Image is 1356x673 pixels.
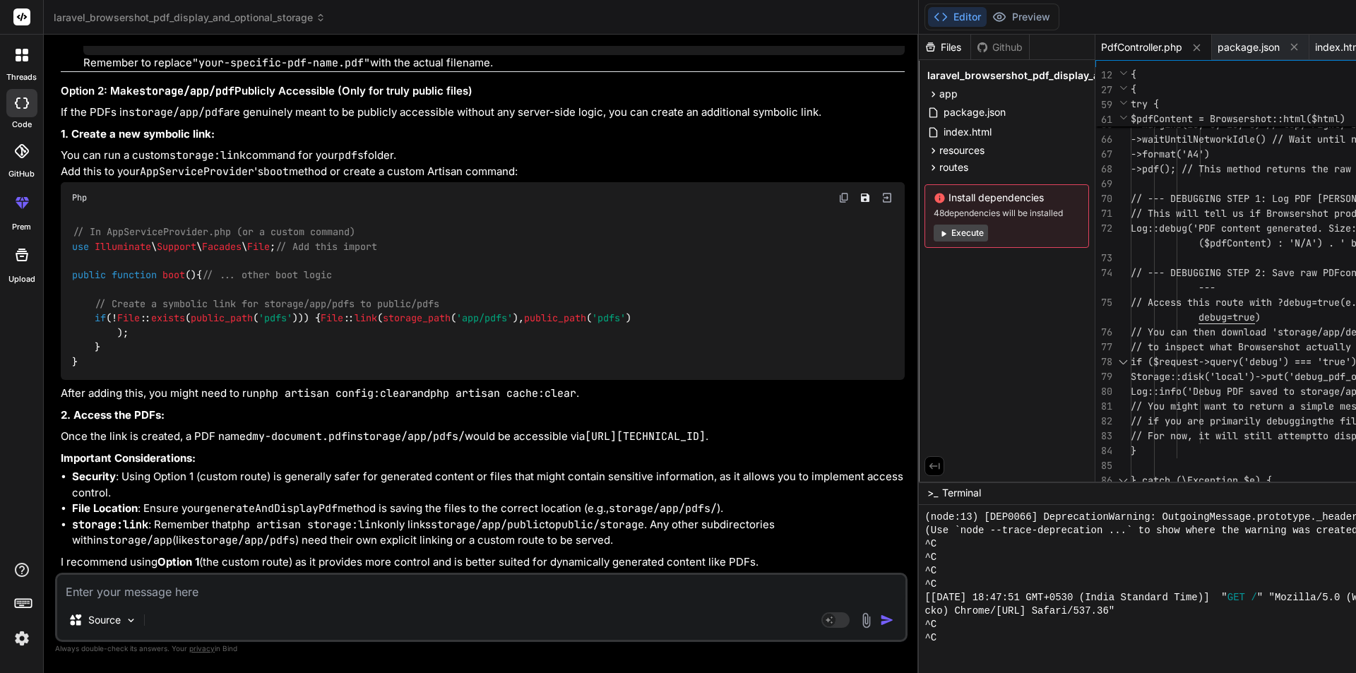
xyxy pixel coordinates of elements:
img: icon [880,613,894,627]
span: >_ [927,486,938,500]
code: [URL][TECHNICAL_ID] [585,429,706,443]
button: Execute [934,225,988,242]
span: // In AppServiceProvider.php (or a custom command) [73,225,355,238]
span: // Add this import [275,240,377,253]
span: privacy [189,644,215,653]
p: I recommend using (the custom route) as it provides more control and is better suited for dynamic... [61,554,905,571]
span: resources [939,143,985,157]
strong: Option 1 [157,555,199,568]
span: 12 [1095,68,1112,83]
code: generateAndDisplayPdf [204,501,338,516]
strong: 2. Access the PDFs: [61,408,165,422]
span: Php [72,192,87,203]
label: threads [6,71,37,83]
code: public/storage [555,518,644,532]
span: ^C [924,551,936,564]
div: 66 [1095,132,1112,147]
p: You can run a custom command for your folder. Add this to your 's method or create a custom Artis... [61,148,905,179]
span: app [939,87,958,101]
code: storage:link [72,518,148,532]
span: ) [1255,311,1261,323]
span: package.json [1218,40,1280,54]
label: Upload [8,273,35,285]
div: Files [919,40,970,54]
span: 'app/pdfs' [456,312,513,325]
span: ->pdf(); // This method returns th [1131,162,1323,175]
code: pdfs [338,148,364,162]
div: 71 [1095,206,1112,221]
span: public_path [191,312,253,325]
p: If the PDFs in are genuinely meant to be publicly accessible without any server-side logic, you c... [61,105,905,121]
code: php artisan cache:clear [430,386,576,400]
span: public [72,269,106,282]
li: : Ensure your method is saving the files to the correct location (e.g., ). [72,501,905,517]
button: Editor [928,7,987,27]
label: prem [12,221,31,233]
span: 59 [1095,97,1112,112]
span: // if you are primarily debugging [1131,415,1317,427]
strong: 1. Create a new symbolic link: [61,127,215,141]
span: 'pdfs' [258,312,292,325]
span: // For now, it will still attempt [1131,429,1317,442]
span: // to inspect what Browsershot actuall [1131,340,1345,353]
div: 72 [1095,221,1112,236]
label: code [12,119,32,131]
span: laravel_browsershot_pdf_display_and_optional_storage [54,11,326,25]
code: storage/app/pdf [129,105,224,119]
span: 27 [1095,83,1112,97]
code: "your-specific-pdf-name.pdf" [192,56,370,70]
span: ->waitUntilNetworkIdle() // Wait u [1131,133,1323,145]
code: boot [263,165,289,179]
code: storage:link [169,148,246,162]
span: // This will tell us if Browsershot pr [1131,207,1345,220]
span: Facades [202,240,242,253]
div: 76 [1095,325,1112,340]
span: 'pdfs' [592,312,626,325]
code: storage/app/pdfs/ [609,501,717,516]
div: 73 [1095,251,1112,266]
span: [[DATE] 18:47:51 GMT+0530 (India Standard Time)] " [924,591,1227,604]
code: AppServiceProvider [140,165,254,179]
div: 77 [1095,340,1112,355]
button: Preview [987,7,1056,27]
span: Log::info('Debug PDF saved to stor [1131,385,1323,398]
span: // --- DEBUGGING STEP 2: Save raw PDF [1131,266,1340,279]
span: cko) Chrome/[URL] Safari/537.36" [924,604,1114,618]
strong: Security [72,470,116,483]
span: File [247,240,270,253]
code: my-document.pdf [252,429,347,443]
span: / [1251,591,1256,604]
div: 84 [1095,443,1112,458]
span: routes [939,160,968,174]
span: Support [157,240,196,253]
span: Install dependencies [934,191,1080,205]
span: // ... other boot logic [202,269,332,282]
li: : Remember that only links to . Any other subdirectories within (like ) need their own explicit l... [72,517,905,549]
span: Illuminate [95,240,151,253]
div: 81 [1095,399,1112,414]
div: 75 [1095,295,1112,310]
div: 67 [1095,147,1112,162]
span: --- [1199,281,1215,294]
div: 79 [1095,369,1112,384]
code: \ \ \ ; { (! :: ( ( ))) { :: ( ( ), ( ) ); } } [72,225,631,369]
div: 69 [1095,177,1112,191]
span: boot [162,269,185,282]
code: php artisan storage:link [231,518,383,532]
img: Pick Models [125,614,137,626]
span: File [117,312,140,325]
span: ^C [924,631,936,645]
span: } catch (\Exception $e) { [1131,474,1272,487]
span: // Access this route with ?debug=true [1131,296,1340,309]
span: ^C [924,618,936,631]
p: Once the link is created, a PDF named in would be accessible via . [61,429,905,445]
div: 70 [1095,191,1112,206]
img: settings [10,626,34,650]
span: link [355,312,377,325]
code: storage/app/pdfs/ [357,429,465,443]
div: 78 [1095,355,1112,369]
span: ^C [924,564,936,578]
code: storage/app/public [431,518,545,532]
span: ^C [924,578,936,591]
label: GitHub [8,168,35,180]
